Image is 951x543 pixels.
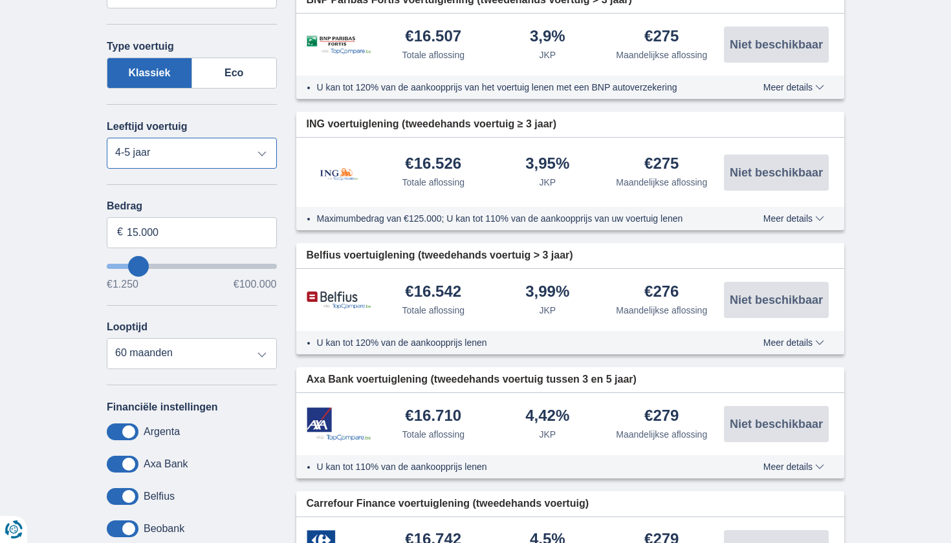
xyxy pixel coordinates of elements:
span: Carrefour Finance voertuiglening (tweedehands voertuig) [307,496,589,511]
label: Klassiek [107,58,192,89]
img: product.pl.alt Axa Bank [307,407,371,442]
div: JKP [539,304,556,317]
div: €16.710 [405,408,461,425]
label: Type voertuig [107,41,174,52]
label: Leeftijd voertuig [107,121,187,133]
span: Axa Bank voertuiglening (tweedehands voertuig tussen 3 en 5 jaar) [307,372,637,387]
button: Niet beschikbaar [724,27,829,63]
label: Axa Bank [144,458,188,470]
span: Niet beschikbaar [730,418,823,430]
span: € [117,225,123,240]
div: JKP [539,428,556,441]
button: Meer details [754,82,834,92]
button: Niet beschikbaar [724,154,829,191]
div: 3,99% [525,284,569,301]
button: Niet beschikbaar [724,406,829,442]
span: €1.250 [107,279,138,290]
label: Argenta [144,426,180,438]
div: JKP [539,48,556,61]
div: JKP [539,176,556,189]
div: Maandelijkse aflossing [616,176,707,189]
button: Meer details [754,462,834,472]
li: U kan tot 120% van de aankoopprijs van het voertuig lenen met een BNP autoverzekering [317,81,716,94]
span: Meer details [763,338,824,347]
label: Financiële instellingen [107,401,218,413]
div: Totale aflossing [402,176,465,189]
div: 4,42% [525,408,569,425]
span: Meer details [763,214,824,223]
span: Niet beschikbaar [730,39,823,50]
span: Belfius voertuiglening (tweedehands voertuig > 3 jaar) [307,248,573,263]
label: Belfius [144,491,175,502]
div: Totale aflossing [402,428,465,441]
button: Meer details [754,337,834,348]
div: €16.542 [405,284,461,301]
button: Niet beschikbaar [724,282,829,318]
span: Niet beschikbaar [730,294,823,306]
img: product.pl.alt BNP Paribas Fortis [307,36,371,54]
li: U kan tot 120% van de aankoopprijs lenen [317,336,716,349]
img: product.pl.alt ING [307,151,371,194]
span: €100.000 [234,279,277,290]
label: Looptijd [107,321,148,333]
button: Meer details [754,213,834,224]
label: Eco [192,58,277,89]
img: product.pl.alt Belfius [307,291,371,310]
span: Meer details [763,462,824,471]
div: €275 [644,156,679,173]
div: €16.507 [405,28,461,46]
div: 3,9% [530,28,565,46]
label: Beobank [144,523,184,535]
div: €275 [644,28,679,46]
div: Totale aflossing [402,48,465,61]
li: Maximumbedrag van €125.000; U kan tot 110% van de aankoopprijs van uw voertuig lenen [317,212,716,225]
label: Bedrag [107,200,277,212]
div: Maandelijkse aflossing [616,304,707,317]
li: U kan tot 110% van de aankoopprijs lenen [317,460,716,473]
div: €16.526 [405,156,461,173]
div: Totale aflossing [402,304,465,317]
input: wantToBorrow [107,264,277,269]
div: Maandelijkse aflossing [616,48,707,61]
div: €276 [644,284,679,301]
span: ING voertuiglening (tweedehands voertuig ≥ 3 jaar) [307,117,557,132]
span: Niet beschikbaar [730,167,823,178]
div: Maandelijkse aflossing [616,428,707,441]
span: Meer details [763,83,824,92]
div: 3,95% [525,156,569,173]
div: €279 [644,408,679,425]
